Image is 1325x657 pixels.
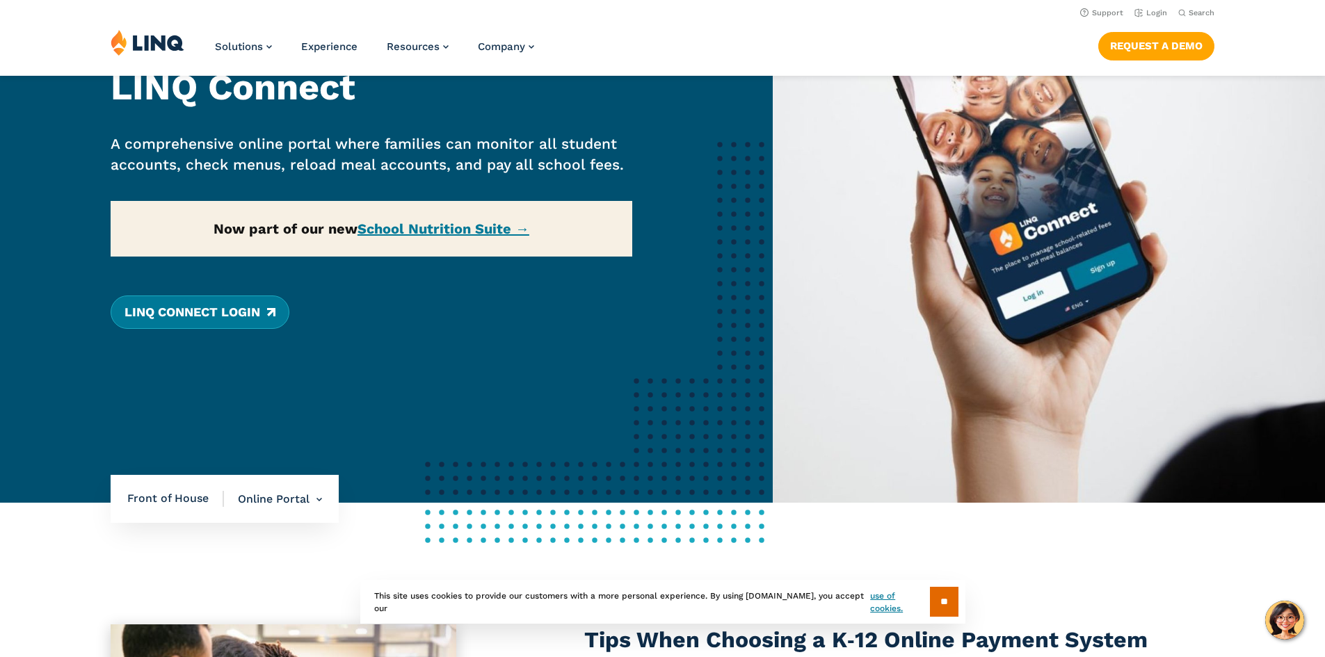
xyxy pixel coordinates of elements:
a: Request a Demo [1098,32,1214,60]
div: This site uses cookies to provide our customers with a more personal experience. By using [DOMAIN... [360,580,965,624]
span: Company [478,40,525,53]
strong: LINQ Connect [111,66,355,108]
button: Hello, have a question? Let’s chat. [1265,601,1304,640]
span: Search [1189,8,1214,17]
img: LINQ | K‑12 Software [111,29,184,56]
a: LINQ Connect Login [111,295,289,329]
span: Resources [387,40,440,53]
a: Login [1134,8,1167,17]
a: Resources [387,40,449,53]
p: A comprehensive online portal where families can monitor all student accounts, check menus, reloa... [111,133,633,175]
strong: Now part of our new [214,220,529,237]
span: Solutions [215,40,263,53]
button: Open Search Bar [1178,8,1214,18]
nav: Primary Navigation [215,29,534,75]
a: use of cookies. [870,590,929,615]
a: Solutions [215,40,272,53]
span: Front of House [127,491,224,506]
nav: Button Navigation [1098,29,1214,60]
a: Experience [301,40,358,53]
a: School Nutrition Suite → [358,220,529,237]
li: Online Portal [224,475,322,524]
a: Company [478,40,534,53]
a: Support [1080,8,1123,17]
